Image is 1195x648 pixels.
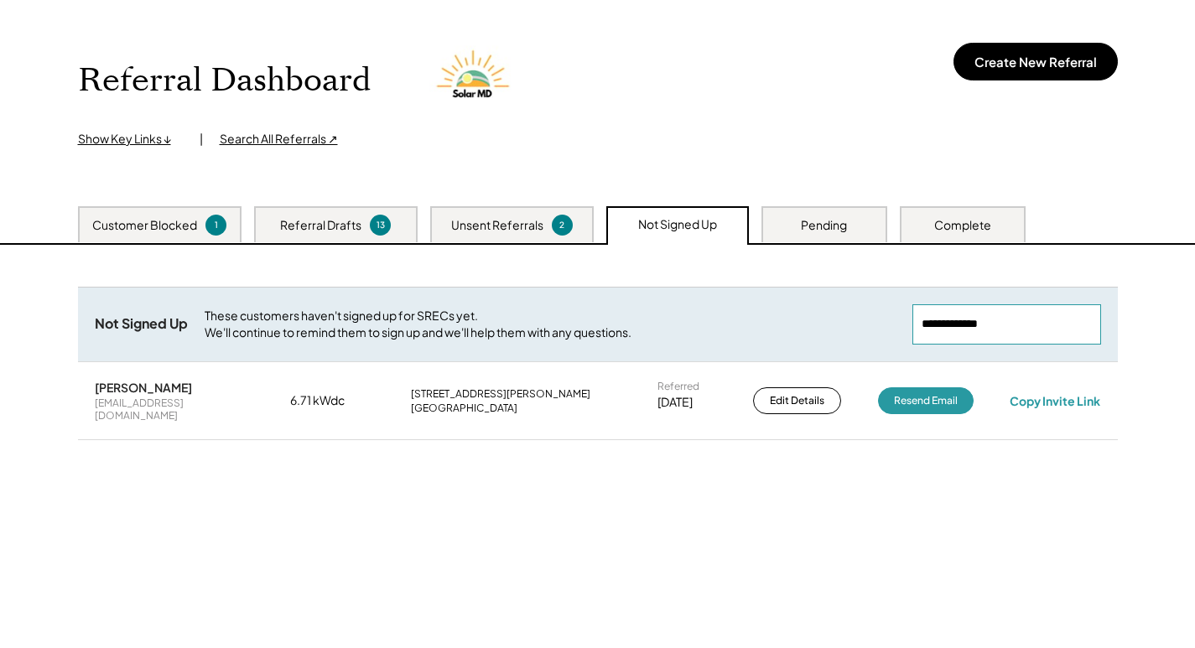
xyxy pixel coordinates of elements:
div: Unsent Referrals [451,217,543,234]
div: Not Signed Up [638,216,717,233]
div: 6.71 kWdc [290,392,374,409]
h1: Referral Dashboard [78,61,371,101]
div: Referred [657,380,699,393]
button: Resend Email [878,387,974,414]
div: Referral Drafts [280,217,361,234]
div: Not Signed Up [95,315,188,333]
div: Search All Referrals ↗ [220,131,338,148]
div: | [200,131,203,148]
div: Customer Blocked [92,217,197,234]
div: [STREET_ADDRESS][PERSON_NAME] [411,387,590,401]
div: These customers haven't signed up for SRECs yet. We'll continue to remind them to sign up and we'... [205,308,896,340]
div: [GEOGRAPHIC_DATA] [411,402,517,415]
div: [EMAIL_ADDRESS][DOMAIN_NAME] [95,397,254,422]
div: Complete [934,217,991,234]
div: Show Key Links ↓ [78,131,183,148]
div: 1 [208,219,224,231]
img: Solar%20MD%20LOgo.png [429,34,522,127]
div: Copy Invite Link [1010,393,1100,408]
button: Create New Referral [953,43,1118,80]
div: [PERSON_NAME] [95,380,192,395]
div: 13 [372,219,388,231]
div: Pending [801,217,847,234]
div: [DATE] [657,394,693,411]
button: Edit Details [753,387,841,414]
div: 2 [554,219,570,231]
